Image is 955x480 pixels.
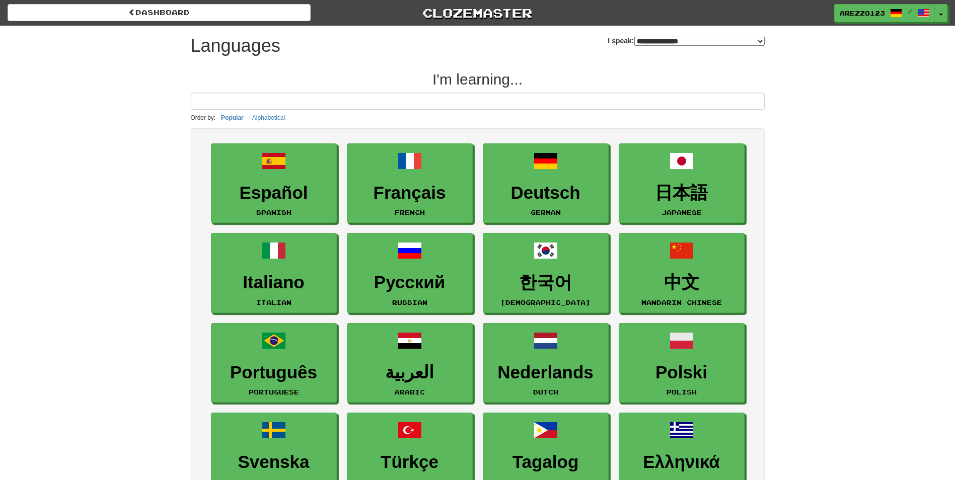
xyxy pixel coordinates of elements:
[483,143,609,223] a: DeutschGerman
[483,323,609,403] a: NederlandsDutch
[488,183,603,203] h3: Deutsch
[624,183,739,203] h3: 日本語
[488,273,603,292] h3: 한국어
[218,112,247,123] button: Popular
[488,363,603,382] h3: Nederlands
[624,363,739,382] h3: Polski
[211,143,337,223] a: EspañolSpanish
[667,388,697,395] small: Polish
[352,363,467,382] h3: العربية
[8,4,311,21] a: dashboard
[216,273,331,292] h3: Italiano
[249,112,288,123] button: Alphabetical
[608,36,764,46] label: I speak:
[483,233,609,313] a: 한국어[DEMOGRAPHIC_DATA]
[211,233,337,313] a: ItalianoItalian
[395,388,425,395] small: Arabic
[216,363,331,382] h3: Português
[191,36,280,56] h1: Languages
[619,323,745,403] a: PolskiPolish
[624,452,739,472] h3: Ελληνικά
[352,273,467,292] h3: Русский
[326,4,629,22] a: Clozemaster
[211,323,337,403] a: PortuguêsPortuguese
[834,4,935,22] a: arezzo123 /
[256,209,291,216] small: Spanish
[216,452,331,472] h3: Svenska
[191,114,216,121] small: Order by:
[191,71,765,88] h2: I'm learning...
[347,143,473,223] a: FrançaisFrench
[907,8,912,15] span: /
[533,388,558,395] small: Dutch
[619,233,745,313] a: 中文Mandarin Chinese
[352,452,467,472] h3: Türkçe
[531,209,561,216] small: German
[840,9,885,18] span: arezzo123
[624,273,739,292] h3: 中文
[395,209,425,216] small: French
[216,183,331,203] h3: Español
[249,388,299,395] small: Portuguese
[488,452,603,472] h3: Tagalog
[641,299,722,306] small: Mandarin Chinese
[347,323,473,403] a: العربيةArabic
[256,299,291,306] small: Italian
[352,183,467,203] h3: Français
[634,37,765,46] select: I speak:
[662,209,702,216] small: Japanese
[392,299,427,306] small: Russian
[500,299,591,306] small: [DEMOGRAPHIC_DATA]
[347,233,473,313] a: РусскийRussian
[619,143,745,223] a: 日本語Japanese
